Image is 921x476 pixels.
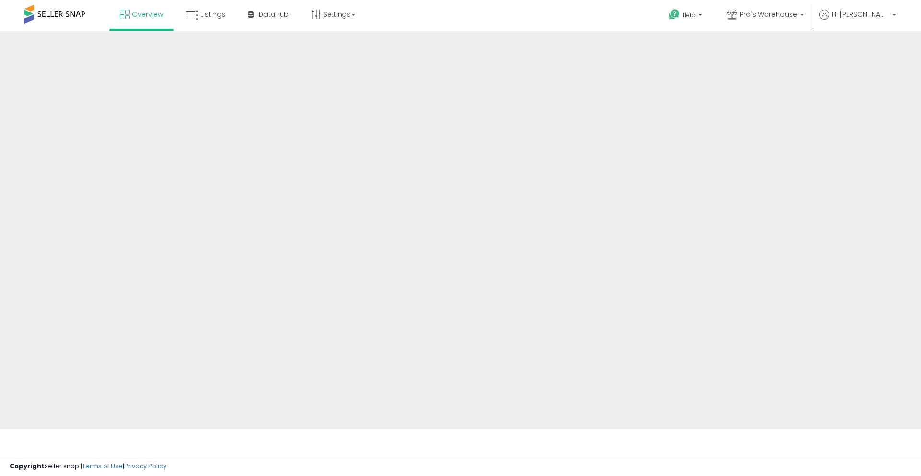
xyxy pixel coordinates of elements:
[132,10,163,19] span: Overview
[740,10,797,19] span: Pro's Warehouse
[668,9,680,21] i: Get Help
[683,11,696,19] span: Help
[661,1,712,31] a: Help
[819,10,896,31] a: Hi [PERSON_NAME]
[259,10,289,19] span: DataHub
[201,10,225,19] span: Listings
[832,10,889,19] span: Hi [PERSON_NAME]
